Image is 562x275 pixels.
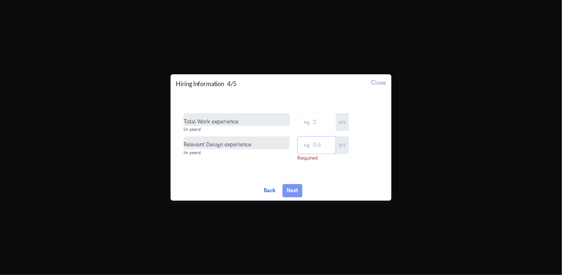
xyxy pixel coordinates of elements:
[297,136,336,155] input: eg. 0.5
[184,113,290,126] span: Total Work experience
[184,149,201,156] small: (in years)
[336,113,349,131] span: yrs
[184,126,201,133] small: (in years)
[297,154,371,162] span: Required
[371,79,386,86] span: Close
[366,74,391,91] button: Close
[297,113,336,131] input: eg. 2
[260,184,280,197] button: Back
[282,184,302,197] button: Next
[176,79,237,88] h4: Hiring Information 4/5
[336,136,349,155] span: yrs
[184,136,290,149] span: Relevant Design experience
